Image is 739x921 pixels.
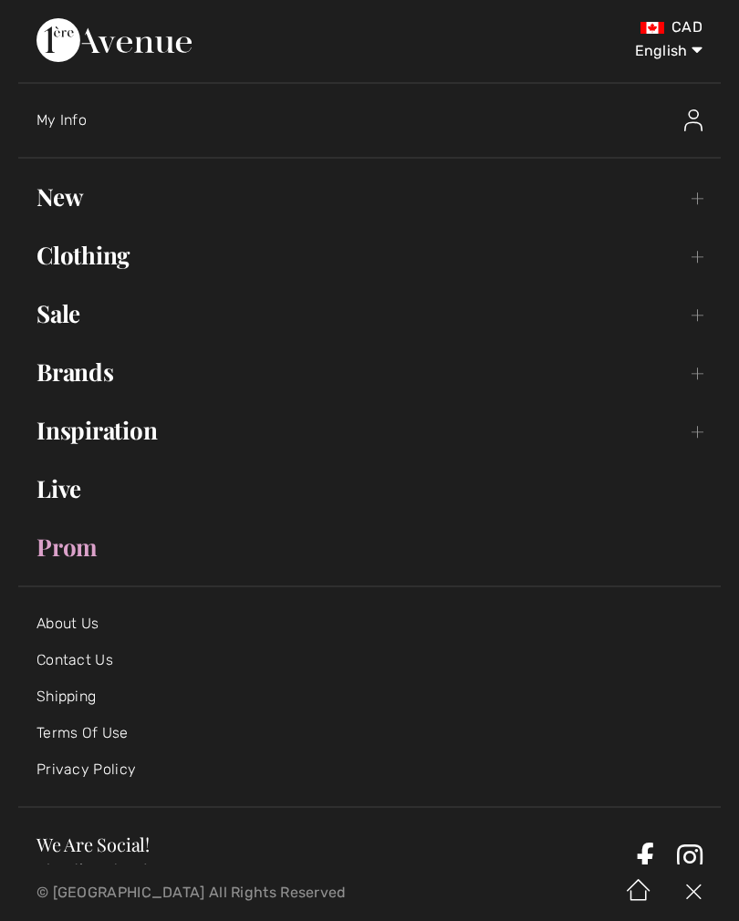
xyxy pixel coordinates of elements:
img: 1ère Avenue [36,18,192,62]
div: CAD [436,18,703,36]
img: X [666,864,721,921]
a: Prom [18,527,721,567]
a: Inspiration [18,410,721,450]
img: Home [611,864,666,921]
img: My Info [684,109,703,131]
a: Contact Us [36,651,113,668]
a: Terms Of Use [36,724,129,741]
a: Facebook [636,843,654,872]
h3: We Are Social! [36,835,629,854]
a: Clothing [18,235,721,275]
span: My Info [36,111,87,129]
p: #boutique1ereAvenue [36,861,629,879]
a: My InfoMy Info [36,91,721,150]
a: About Us [36,615,99,632]
a: New [18,177,721,217]
a: Shipping [36,688,96,705]
a: Privacy Policy [36,761,136,778]
a: Instagram [677,843,703,872]
p: © [GEOGRAPHIC_DATA] All Rights Reserved [36,886,436,899]
a: Brands [18,352,721,392]
a: Sale [18,294,721,334]
a: Live [18,469,721,509]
